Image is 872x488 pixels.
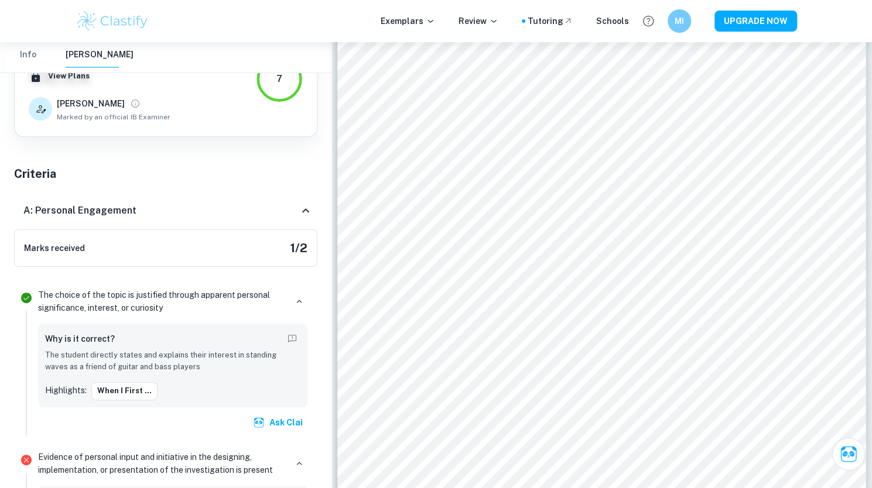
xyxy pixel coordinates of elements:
[638,11,658,31] button: Help and Feedback
[459,15,498,28] p: Review
[14,165,317,183] h5: Criteria
[528,15,573,28] a: Tutoring
[23,204,136,218] h6: A: Personal Engagement
[596,15,629,28] a: Schools
[381,15,435,28] p: Exemplars
[284,331,300,347] button: Report mistake/confusion
[91,382,158,400] button: When I first ...
[45,349,300,373] p: The student directly states and explains their interest in standing waves as a friend of guitar a...
[19,291,33,305] svg: Correct
[668,9,691,33] button: MI
[66,42,134,68] button: [PERSON_NAME]
[127,95,143,112] button: View full profile
[832,438,865,470] button: Ask Clai
[14,192,317,229] div: A: Personal Engagement
[253,417,265,428] img: clai.svg
[57,97,125,110] h6: [PERSON_NAME]
[24,242,85,255] h6: Marks received
[19,453,33,467] svg: Incorrect
[672,15,686,28] h6: MI
[45,384,87,397] p: Highlights:
[14,42,42,68] button: Info
[290,239,307,257] h5: 1 / 2
[45,67,93,85] button: View Plans
[45,332,115,345] h6: Why is it correct?
[57,112,170,122] span: Marked by an official IB Examiner
[76,9,150,33] img: Clastify logo
[38,451,286,476] p: Evidence of personal input and initiative in the designing, implementation, or presentation of th...
[276,72,282,86] div: 7
[251,412,307,433] button: Ask Clai
[714,11,797,32] button: UPGRADE NOW
[38,288,286,314] p: The choice of the topic is justified through apparent personal significance, interest, or curiosity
